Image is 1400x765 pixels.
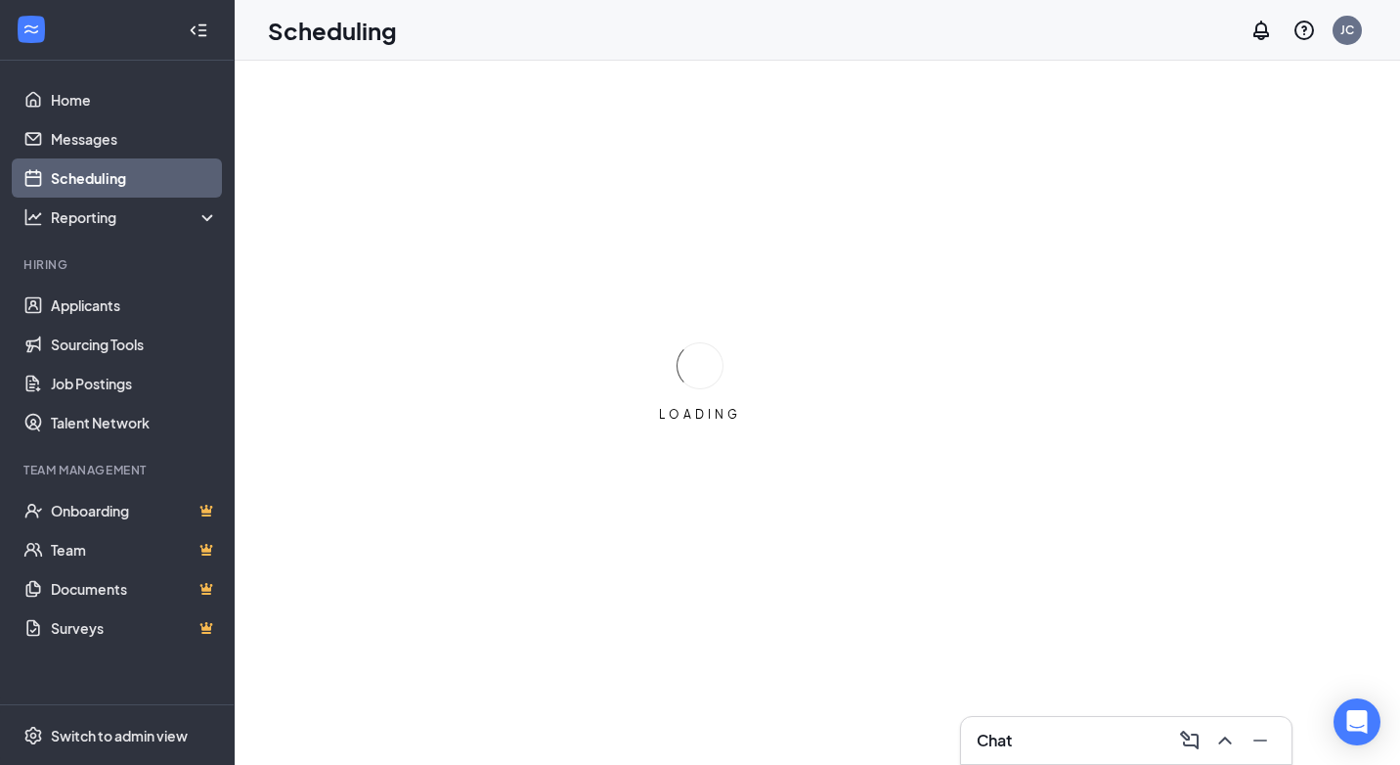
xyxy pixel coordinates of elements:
[651,406,749,423] div: LOADING
[1340,22,1354,38] div: JC
[1209,725,1241,756] button: ChevronUp
[51,80,218,119] a: Home
[51,207,219,227] div: Reporting
[189,21,208,40] svg: Collapse
[1174,725,1205,756] button: ComposeMessage
[23,256,214,273] div: Hiring
[23,726,43,745] svg: Settings
[51,119,218,158] a: Messages
[51,364,218,403] a: Job Postings
[51,325,218,364] a: Sourcing Tools
[51,158,218,198] a: Scheduling
[1249,19,1273,42] svg: Notifications
[268,14,397,47] h1: Scheduling
[51,530,218,569] a: TeamCrown
[51,491,218,530] a: OnboardingCrown
[1213,729,1237,752] svg: ChevronUp
[1292,19,1316,42] svg: QuestionInfo
[51,608,218,648] a: SurveysCrown
[977,730,1012,751] h3: Chat
[22,20,41,39] svg: WorkstreamLogo
[51,286,218,325] a: Applicants
[51,569,218,608] a: DocumentsCrown
[1245,725,1276,756] button: Minimize
[1178,729,1202,752] svg: ComposeMessage
[23,207,43,227] svg: Analysis
[23,462,214,478] div: Team Management
[1334,698,1380,745] div: Open Intercom Messenger
[51,726,188,745] div: Switch to admin view
[1248,729,1272,752] svg: Minimize
[51,403,218,442] a: Talent Network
